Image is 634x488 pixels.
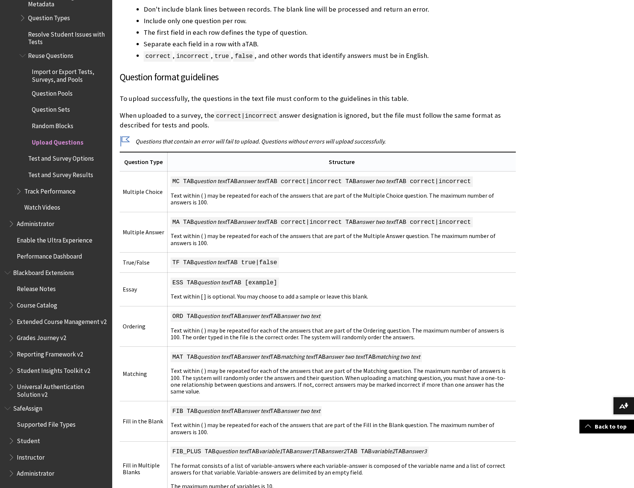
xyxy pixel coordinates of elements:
nav: Book outline for Blackboard SafeAssign [4,402,108,480]
li: Include only one question per row. [144,16,516,26]
span: SafeAssign [13,402,42,412]
span: question text [194,177,227,185]
span: FIB_PLUS TAB TAB TAB TAB TAB TAB TAB [171,447,429,457]
span: ORD TAB TAB TAB [171,311,322,322]
span: Question Pools [32,87,73,97]
td: Multiple Answer [120,212,167,253]
span: FIB TAB TAB TAB [171,406,322,417]
span: matching text [281,352,315,360]
td: Ordering [120,306,167,347]
span: Resolve Student Issues with Tests [28,28,107,46]
td: Text within ( ) may be repeated for each of the answers that are part of the Fill in the Blank qu... [167,401,516,442]
th: Question Type [120,152,167,172]
span: answer two text [356,218,395,225]
span: Question Types [28,12,70,22]
span: answer two text [281,407,320,414]
span: ESS TAB TAB [example] [171,278,279,288]
span: Blackboard Extensions [13,266,74,277]
p: Questions that contain an error will fail to upload. Questions without errors will upload success... [120,137,516,145]
span: Enable the Ultra Experience [17,234,92,244]
span: Student [17,435,40,445]
h3: Question format guidelines [120,70,516,84]
span: Import or Export Tests, Surveys, and Pools [32,66,107,83]
span: answer1 [293,447,315,455]
span: MAT TAB TAB TAB TAB TAB [171,352,422,362]
span: variable1 [259,447,282,455]
td: True/False [120,253,167,272]
li: , , , , and other words that identify answers must be in English. [144,50,516,61]
span: TF TAB TAB true|false [171,257,279,268]
td: Matching [120,347,167,401]
span: Watch Videos [24,201,60,211]
td: Text within ( ) may be repeated for each of the answers that are part of the Multiple Choice ques... [167,172,516,212]
td: Text within ( ) may be repeated for each of the answers that are part of the Ordering question. T... [167,306,516,347]
span: question text [197,278,230,286]
span: Reuse Questions [28,49,73,59]
a: Back to top [579,420,634,433]
span: answer two text [325,352,365,360]
span: question text [194,218,227,225]
span: Universal Authentication Solution v2 [17,381,107,398]
td: Fill in the Blank [120,401,167,442]
span: Student Insights Toolkit v2 [17,364,90,374]
span: Administrator [17,217,54,228]
span: correct [144,51,172,62]
span: answer text [238,177,266,185]
span: question text [215,447,248,455]
span: Instructor [17,451,45,461]
span: question text [197,407,230,414]
td: Multiple Choice [120,172,167,212]
span: question text [194,258,227,266]
span: Grades Journey v2 [17,332,66,342]
span: Release Notes [17,283,56,293]
nav: Book outline for Blackboard Extensions [4,266,108,398]
span: Test and Survey Results [28,169,93,179]
span: answer text [241,407,270,414]
li: Separate each field in a row with a . [144,39,516,49]
th: Structure [167,152,516,172]
span: correct|incorrect [214,111,279,121]
li: The first field in each row defines the type of question. [144,27,516,38]
span: answer text [241,312,270,319]
td: Text within ( ) may be repeated for each of the answers that are part of the Multiple Answer ques... [167,212,516,253]
span: Test and Survey Options [28,152,94,163]
span: Administrator [17,467,54,477]
span: matching two text [376,352,420,360]
span: answer3 [405,447,427,455]
span: Course Catalog [17,299,57,309]
td: Text within [ ] is optional. You may choose to add a sample or leave this blank. [167,272,516,306]
span: question text [197,312,230,319]
span: Performance Dashboard [17,250,82,260]
span: answer two text [356,177,395,185]
span: MA TAB TAB TAB correct|incorrect TAB TAB correct|incorrect [171,217,473,228]
span: question text [197,352,230,360]
span: incorrect [175,51,211,62]
td: Text within ( ) may be repeated for each of the answers that are part of the Matching question. T... [167,347,516,401]
span: Reporting Framework v2 [17,348,83,358]
span: Track Performance [24,185,76,195]
td: Essay [120,272,167,306]
li: Don't include blank lines between records. The blank line will be processed and return an error. [144,4,516,15]
span: Question Sets [32,104,70,114]
span: MC TAB TAB TAB correct|incorrect TAB TAB correct|incorrect [171,176,473,187]
span: answer text [241,352,270,360]
span: variable2 [372,447,395,455]
span: Upload Questions [32,136,83,146]
span: answer2 [325,447,346,455]
span: answer two text [281,312,320,319]
span: Extended Course Management v2 [17,315,107,325]
span: false [233,51,255,62]
span: Supported File Types [17,418,76,428]
p: To upload successfully, the questions in the text file must conform to the guidelines in this table. [120,94,516,104]
span: TAB [245,40,257,48]
span: Random Blocks [32,120,73,130]
p: When uploaded to a survey, the answer designation is ignored, but the file must follow the same f... [120,111,516,130]
span: answer text [238,218,266,225]
span: true [213,51,231,62]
